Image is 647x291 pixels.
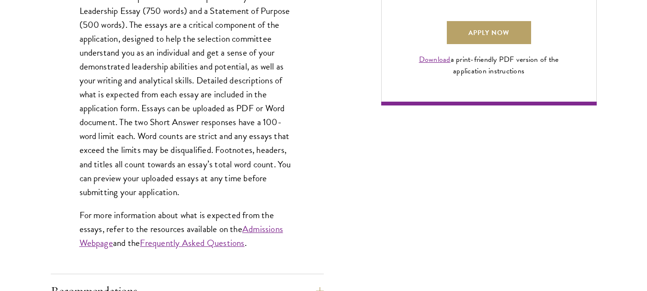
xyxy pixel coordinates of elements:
a: Frequently Asked Questions [140,236,244,250]
a: Admissions Webpage [79,222,283,250]
a: Download [419,54,451,65]
div: a print-friendly PDF version of the application instructions [408,54,570,77]
p: For more information about what is expected from the essays, refer to the resources available on ... [79,208,295,250]
a: Apply Now [447,21,531,44]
